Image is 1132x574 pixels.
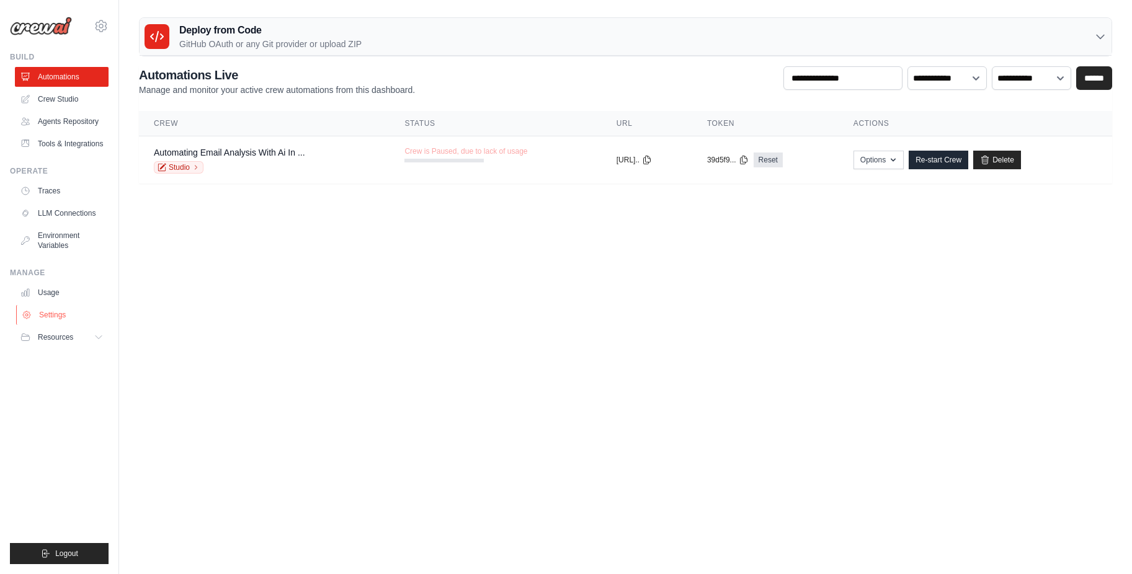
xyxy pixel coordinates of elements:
button: 39d5f9... [707,155,749,165]
th: Token [692,111,839,136]
button: Logout [10,543,109,564]
a: Settings [16,305,110,325]
th: URL [602,111,692,136]
a: Traces [15,181,109,201]
p: Manage and monitor your active crew automations from this dashboard. [139,84,415,96]
th: Status [390,111,601,136]
span: Crew is Paused, due to lack of usage [404,146,527,156]
a: Usage [15,283,109,302]
span: Resources [38,332,73,342]
img: Logo [10,17,72,35]
a: Studio [154,161,203,174]
span: Logout [55,549,78,559]
th: Crew [139,111,390,136]
button: Resources [15,327,109,347]
a: Reset [754,152,783,167]
a: Environment Variables [15,226,109,255]
div: Operate [10,166,109,176]
a: Automations [15,67,109,87]
a: Tools & Integrations [15,134,109,154]
p: GitHub OAuth or any Git provider or upload ZIP [179,38,362,50]
a: Delete [973,151,1021,169]
a: Agents Repository [15,112,109,131]
a: Re-start Crew [909,151,968,169]
a: LLM Connections [15,203,109,223]
div: Build [10,52,109,62]
a: Automating Email Analysis With Ai In ... [154,148,305,157]
div: Manage [10,268,109,278]
th: Actions [839,111,1112,136]
a: Crew Studio [15,89,109,109]
h2: Automations Live [139,66,415,84]
h3: Deploy from Code [179,23,362,38]
button: Options [853,151,904,169]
